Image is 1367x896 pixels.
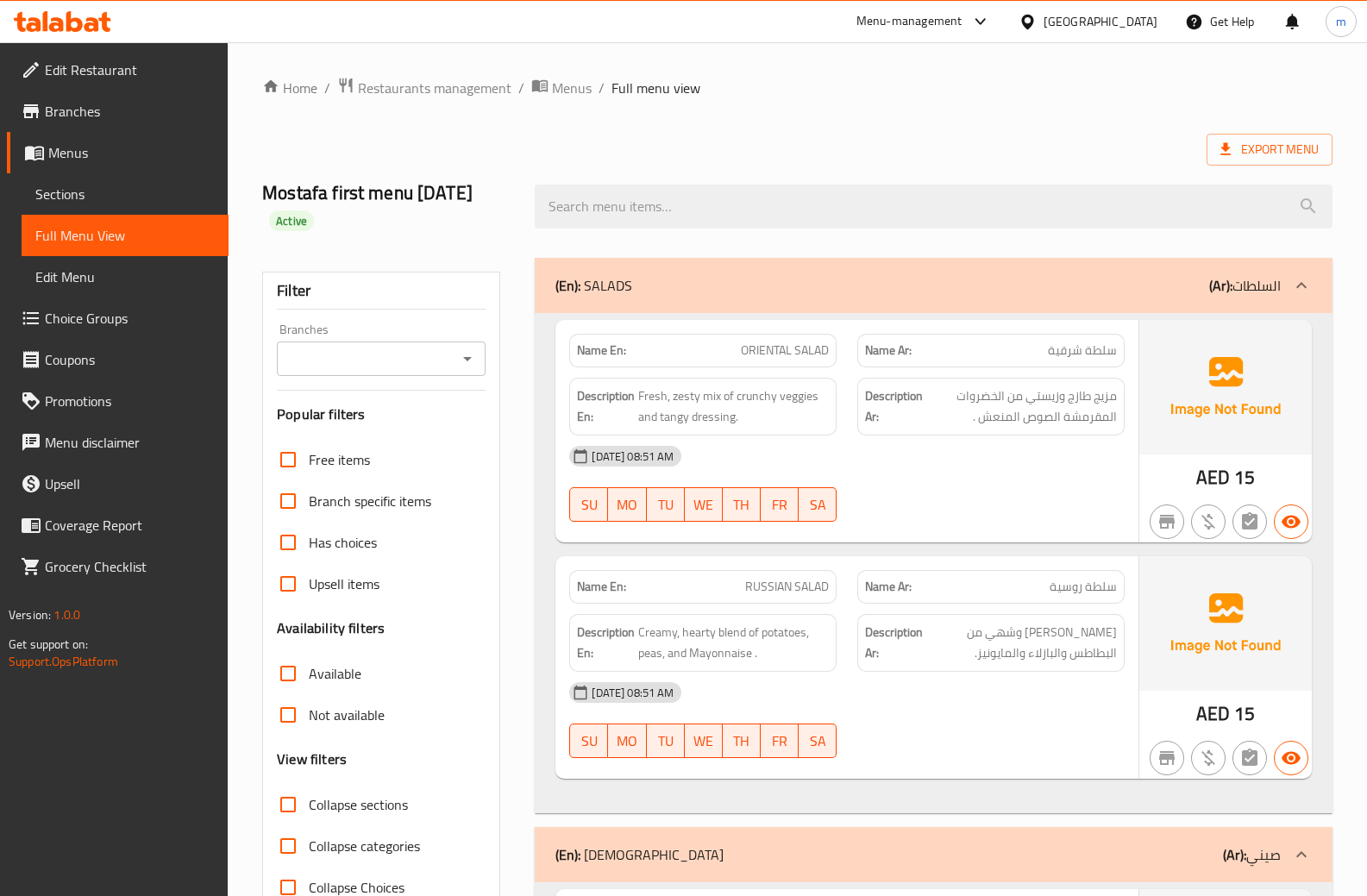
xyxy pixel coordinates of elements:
div: (En): SALADS(Ar):السلطات [535,258,1333,313]
span: Menu disclaimer [45,432,215,453]
span: Not available [309,705,385,725]
span: Menus [48,142,215,163]
span: Grocery Checklist [45,556,215,577]
span: Get support on: [9,633,88,655]
p: [DEMOGRAPHIC_DATA] [555,844,724,865]
button: FR [761,487,799,522]
button: Not branch specific item [1150,504,1184,539]
strong: Name Ar: [865,341,912,360]
button: Not branch specific item [1150,741,1184,775]
div: Filter [277,273,486,310]
span: Upsell [45,473,215,494]
p: صيني [1223,844,1281,865]
span: SA [806,729,830,754]
div: (En): SALADS(Ar):السلطات [535,313,1333,813]
button: Purchased item [1191,504,1226,539]
a: Menus [7,132,229,173]
button: Open [455,347,480,371]
span: Coupons [45,349,215,370]
span: Full menu view [611,78,700,98]
span: Coverage Report [45,515,215,536]
li: / [518,78,524,98]
span: Choice Groups [45,308,215,329]
strong: Description Ar: [865,622,923,664]
span: AED [1196,461,1230,494]
div: Active [269,210,314,231]
span: MO [615,492,639,517]
span: TU [654,729,678,754]
a: Choice Groups [7,298,229,339]
img: Ae5nvW7+0k+MAAAAAElFTkSuQmCC [1139,320,1312,454]
b: (En): [555,273,580,298]
span: AED [1196,697,1230,730]
button: MO [608,724,646,758]
a: Branches [7,91,229,132]
h3: View filters [277,749,347,769]
button: TU [647,487,685,522]
a: Edit Menu [22,256,229,298]
strong: Name Ar: [865,578,912,596]
a: Support.OpsPlatform [9,650,118,673]
span: 15 [1234,697,1255,730]
div: Menu-management [856,11,963,32]
span: RUSSIAN SALAD [745,578,829,596]
p: SALADS [555,275,632,296]
span: Edit Menu [35,266,215,287]
span: سلطة روسية [1050,578,1117,596]
b: (En): [555,842,580,868]
span: Edit Restaurant [45,60,215,80]
span: مزيج طازج وزيستي من الخضروات المقرمشة الصوص المنعش . [926,385,1117,428]
span: TH [730,729,754,754]
span: SU [577,729,601,754]
span: Promotions [45,391,215,411]
button: Not has choices [1232,504,1267,539]
a: Upsell [7,463,229,504]
span: FR [768,492,792,517]
a: Home [262,78,317,98]
span: [DATE] 08:51 AM [585,448,680,465]
span: Full Menu View [35,225,215,246]
a: Coverage Report [7,504,229,546]
button: Purchased item [1191,741,1226,775]
span: ORIENTAL SALAD [741,341,829,360]
p: السلطات [1209,275,1281,296]
span: Restaurants management [358,78,511,98]
span: Sections [35,184,215,204]
span: Available [309,663,361,684]
a: Full Menu View [22,215,229,256]
strong: Description En: [577,622,635,664]
a: Promotions [7,380,229,422]
span: Upsell items [309,573,379,594]
span: WE [692,492,716,517]
li: / [599,78,605,98]
span: Collapse categories [309,836,420,856]
span: SA [806,492,830,517]
span: Export Menu [1220,139,1319,160]
div: [GEOGRAPHIC_DATA] [1044,12,1157,31]
button: TH [723,724,761,758]
button: SU [569,724,608,758]
span: WE [692,729,716,754]
span: Branches [45,101,215,122]
button: TU [647,724,685,758]
span: Free items [309,449,370,470]
strong: Description Ar: [865,385,923,428]
button: SU [569,487,608,522]
span: سلطة شرقية [1048,341,1117,360]
button: SA [799,724,837,758]
input: search [535,185,1333,229]
b: (Ar): [1209,273,1232,298]
span: 15 [1234,461,1255,494]
button: WE [685,487,723,522]
button: SA [799,487,837,522]
nav: breadcrumb [262,77,1333,99]
span: m [1336,12,1346,31]
a: Menu disclaimer [7,422,229,463]
h3: Popular filters [277,404,486,424]
button: Not has choices [1232,741,1267,775]
span: SU [577,492,601,517]
button: WE [685,724,723,758]
span: Branch specific items [309,491,431,511]
span: Export Menu [1207,134,1333,166]
button: FR [761,724,799,758]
